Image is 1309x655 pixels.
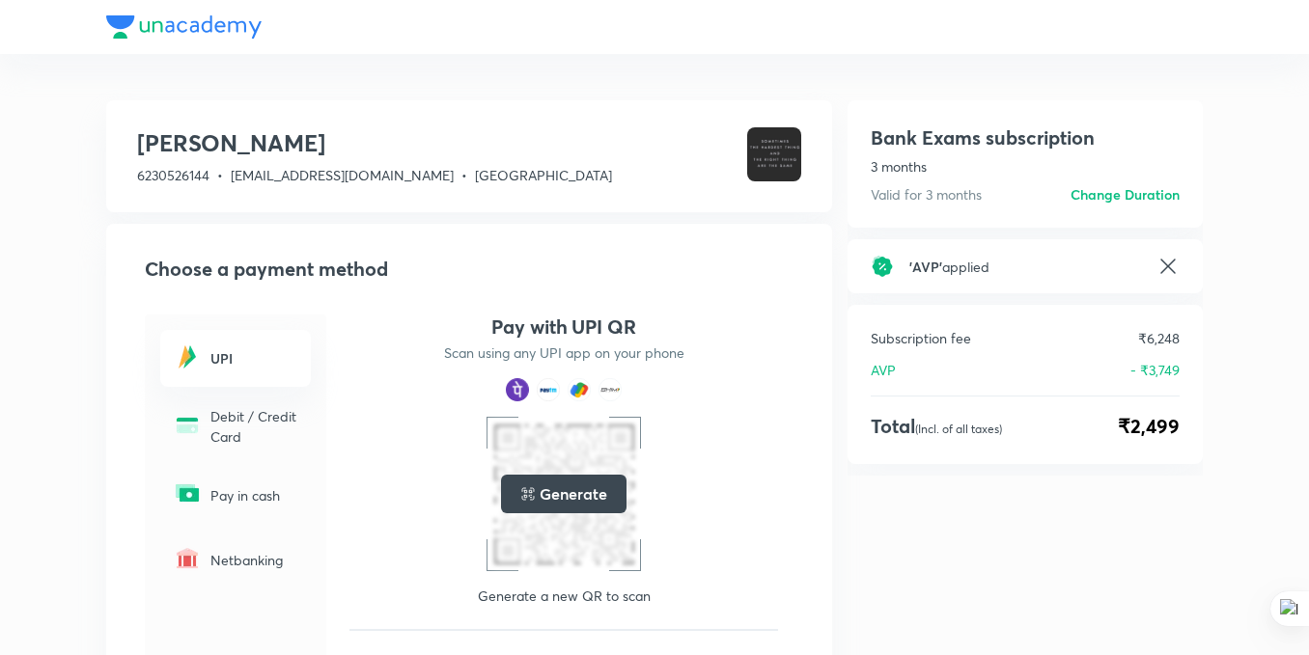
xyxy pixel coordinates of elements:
p: Netbanking [210,550,299,570]
p: Subscription fee [871,328,971,348]
img: payment method [568,378,591,401]
h1: Bank Exams subscription [871,123,1095,152]
p: Debit / Credit Card [210,406,299,447]
h6: UPI [210,348,299,368]
img: loading.. [520,486,536,502]
p: - ₹3,749 [1130,360,1180,380]
p: Generate a new QR to scan [478,587,651,606]
img: payment method [599,378,622,401]
img: payment method [537,378,560,401]
img: - [172,341,203,372]
p: Pay in cash [210,485,299,505]
span: ₹2,499 [1118,412,1180,441]
span: • [217,166,223,184]
p: 3 months [871,156,1180,177]
h6: applied [909,257,1141,277]
h4: Total [871,412,1002,441]
h4: Pay with UPI QR [491,314,636,340]
h2: Choose a payment method [145,255,801,284]
img: - [172,543,203,574]
p: AVP [871,360,896,380]
h6: Change Duration [1071,184,1180,205]
img: Avatar [747,127,801,181]
p: ₹6,248 [1138,328,1180,348]
img: - [172,478,203,508]
h5: Generate [540,482,606,505]
img: - [172,410,203,441]
span: 6230526144 [137,166,209,184]
span: [EMAIL_ADDRESS][DOMAIN_NAME] [231,166,454,184]
span: • [461,166,467,184]
p: (Incl. of all taxes) [915,422,1002,436]
img: payment method [506,378,529,401]
span: ' AVP ' [909,258,942,276]
h3: [PERSON_NAME] [137,127,612,158]
p: Valid for 3 months [871,184,982,205]
span: [GEOGRAPHIC_DATA] [475,166,612,184]
p: Scan using any UPI app on your phone [444,343,684,363]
